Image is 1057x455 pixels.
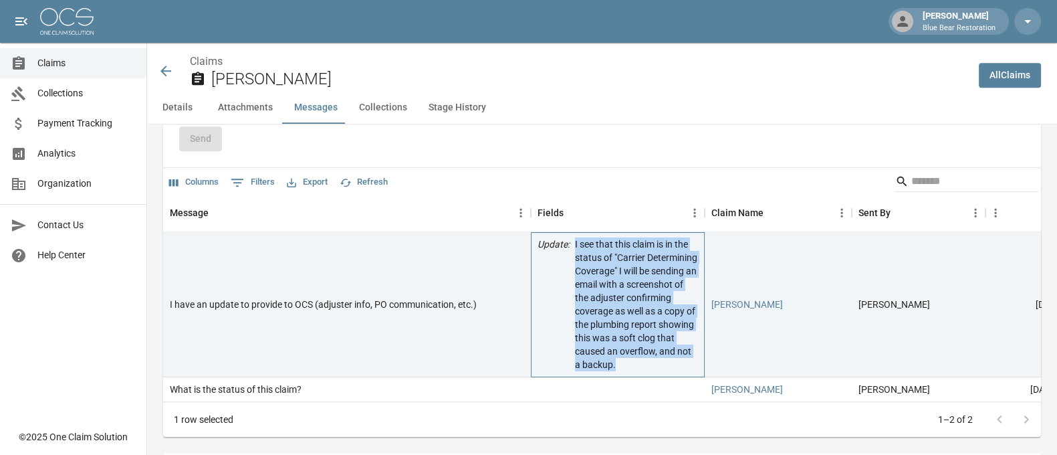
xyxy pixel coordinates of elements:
[538,194,564,232] div: Fields
[891,203,909,222] button: Sort
[40,8,94,35] img: ocs-logo-white-transparent.png
[147,92,1057,124] div: anchor tabs
[211,70,968,89] h2: [PERSON_NAME]
[170,194,209,232] div: Message
[711,194,764,232] div: Claim Name
[336,172,391,193] button: Refresh
[37,248,136,262] span: Help Center
[37,147,136,161] span: Analytics
[538,238,570,371] p: Update :
[170,298,477,311] div: I have an update to provide to OCS (adjuster info, PO communication, etc.)
[938,413,973,426] p: 1–2 of 2
[832,203,852,223] button: Menu
[511,203,531,223] button: Menu
[418,92,497,124] button: Stage History
[965,203,985,223] button: Menu
[207,92,283,124] button: Attachments
[147,92,207,124] button: Details
[711,298,783,311] a: [PERSON_NAME]
[163,194,531,232] div: Message
[858,194,891,232] div: Sent By
[564,203,582,222] button: Sort
[174,413,233,426] div: 1 row selected
[985,203,1006,223] button: Menu
[37,218,136,232] span: Contact Us
[37,86,136,100] span: Collections
[190,54,968,70] nav: breadcrumb
[711,383,783,396] a: [PERSON_NAME]
[895,171,1038,195] div: Search
[37,56,136,70] span: Claims
[283,92,348,124] button: Messages
[37,177,136,191] span: Organization
[705,194,852,232] div: Claim Name
[19,430,128,444] div: © 2025 One Claim Solution
[8,8,35,35] button: open drawer
[858,383,930,396] div: Erinn Culhane
[858,298,930,311] div: Kyle Ortiz
[917,9,1001,33] div: [PERSON_NAME]
[37,116,136,130] span: Payment Tracking
[575,238,698,371] p: I see that this claim is in the status of "Carrier Determining Coverage" I will be sending an ema...
[227,172,278,193] button: Show filters
[166,172,222,193] button: Select columns
[923,23,995,34] p: Blue Bear Restoration
[209,203,227,222] button: Sort
[531,194,705,232] div: Fields
[170,383,302,396] div: What is the status of this claim?
[190,55,223,68] a: Claims
[764,203,782,222] button: Sort
[852,194,985,232] div: Sent By
[979,63,1041,88] a: AllClaims
[685,203,705,223] button: Menu
[283,172,331,193] button: Export
[348,92,418,124] button: Collections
